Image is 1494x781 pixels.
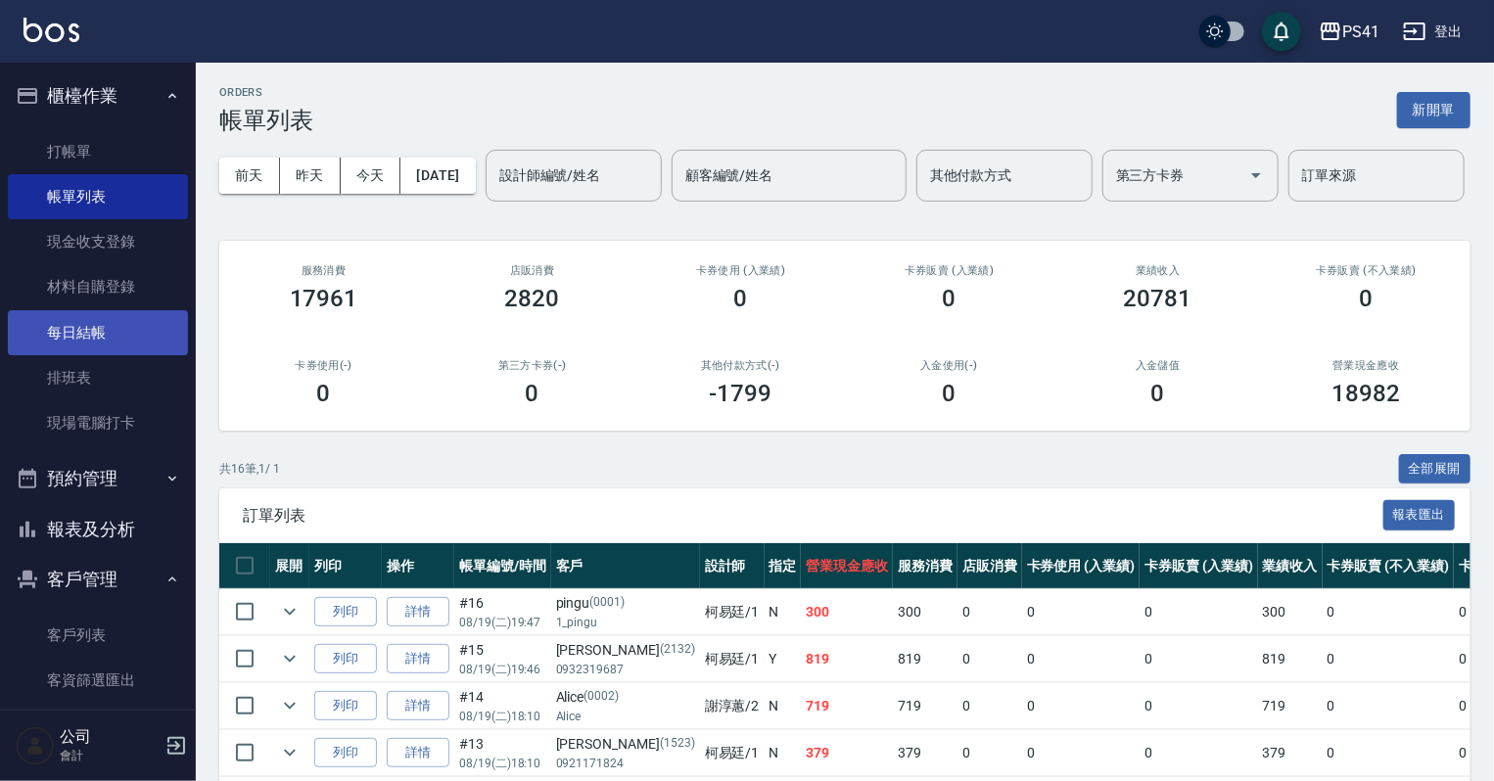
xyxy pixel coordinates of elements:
a: 客戶列表 [8,613,188,658]
th: 卡券販賣 (入業績) [1140,543,1258,589]
h2: 卡券使用(-) [243,359,404,372]
h3: 20781 [1124,285,1192,312]
h3: 2820 [505,285,560,312]
a: 排班表 [8,355,188,400]
td: 300 [893,589,957,635]
h3: 18982 [1332,380,1401,407]
td: 柯易廷 /1 [700,636,765,682]
a: 詳情 [387,691,449,721]
td: 柯易廷 /1 [700,589,765,635]
td: N [765,589,802,635]
h2: 卡券使用 (入業績) [660,264,821,277]
a: 詳情 [387,597,449,627]
td: #13 [454,730,551,776]
button: expand row [275,691,304,720]
td: 0 [1323,636,1454,682]
a: 新開單 [1397,100,1471,118]
button: 昨天 [280,158,341,194]
h2: 入金使用(-) [868,359,1030,372]
td: 0 [1022,589,1141,635]
button: expand row [275,738,304,767]
p: (0002) [584,687,619,708]
p: 共 16 筆, 1 / 1 [219,460,280,478]
button: 登出 [1395,14,1471,50]
td: 0 [1140,636,1258,682]
td: 0 [957,683,1022,729]
button: 前天 [219,158,280,194]
td: 0 [1022,636,1141,682]
button: 預約管理 [8,453,188,504]
div: pingu [556,593,695,614]
td: 0 [1022,683,1141,729]
th: 卡券販賣 (不入業績) [1323,543,1454,589]
button: 列印 [314,691,377,721]
a: 帳單列表 [8,174,188,219]
img: Person [16,726,55,765]
button: 列印 [314,597,377,627]
h2: 營業現金應收 [1285,359,1447,372]
td: 0 [1140,589,1258,635]
td: 0 [1140,683,1258,729]
th: 業績收入 [1258,543,1323,589]
h3: 0 [1360,285,1374,312]
a: 報表匯出 [1383,505,1456,524]
td: N [765,730,802,776]
th: 列印 [309,543,382,589]
th: 卡券使用 (入業績) [1022,543,1141,589]
button: 新開單 [1397,92,1471,128]
td: 379 [1258,730,1323,776]
h3: 0 [317,380,331,407]
a: 材料自購登錄 [8,264,188,309]
img: Logo [23,18,79,42]
button: 櫃檯作業 [8,70,188,121]
h3: 17961 [290,285,358,312]
td: 719 [801,683,893,729]
td: #15 [454,636,551,682]
h2: ORDERS [219,86,313,99]
td: 0 [1323,730,1454,776]
td: 0 [1323,589,1454,635]
h3: 服務消費 [243,264,404,277]
p: 08/19 (二) 19:46 [459,661,546,678]
td: 0 [1022,730,1141,776]
h3: -1799 [710,380,772,407]
h3: 0 [734,285,748,312]
td: 300 [1258,589,1323,635]
button: PS41 [1311,12,1387,52]
button: 列印 [314,738,377,768]
td: 719 [1258,683,1323,729]
h2: 店販消費 [451,264,613,277]
div: PS41 [1342,20,1379,44]
td: 819 [1258,636,1323,682]
p: 08/19 (二) 18:10 [459,708,546,725]
p: 1_pingu [556,614,695,631]
th: 客戶 [551,543,700,589]
td: 719 [893,683,957,729]
a: 詳情 [387,644,449,674]
button: 客戶管理 [8,554,188,605]
h2: 卡券販賣 (入業績) [868,264,1030,277]
a: 詳情 [387,738,449,768]
a: 卡券管理 [8,703,188,748]
td: N [765,683,802,729]
button: 全部展開 [1399,454,1471,484]
td: 0 [957,636,1022,682]
a: 現場電腦打卡 [8,400,188,445]
button: [DATE] [400,158,475,194]
td: 379 [893,730,957,776]
p: 08/19 (二) 18:10 [459,755,546,772]
button: Open [1240,160,1272,191]
a: 每日結帳 [8,310,188,355]
h2: 業績收入 [1077,264,1238,277]
p: 0921171824 [556,755,695,772]
td: 0 [1323,683,1454,729]
th: 店販消費 [957,543,1022,589]
a: 打帳單 [8,129,188,174]
p: 會計 [60,747,160,764]
h2: 第三方卡券(-) [451,359,613,372]
button: 報表匯出 [1383,500,1456,530]
h5: 公司 [60,727,160,747]
td: #14 [454,683,551,729]
td: 300 [801,589,893,635]
td: Y [765,636,802,682]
